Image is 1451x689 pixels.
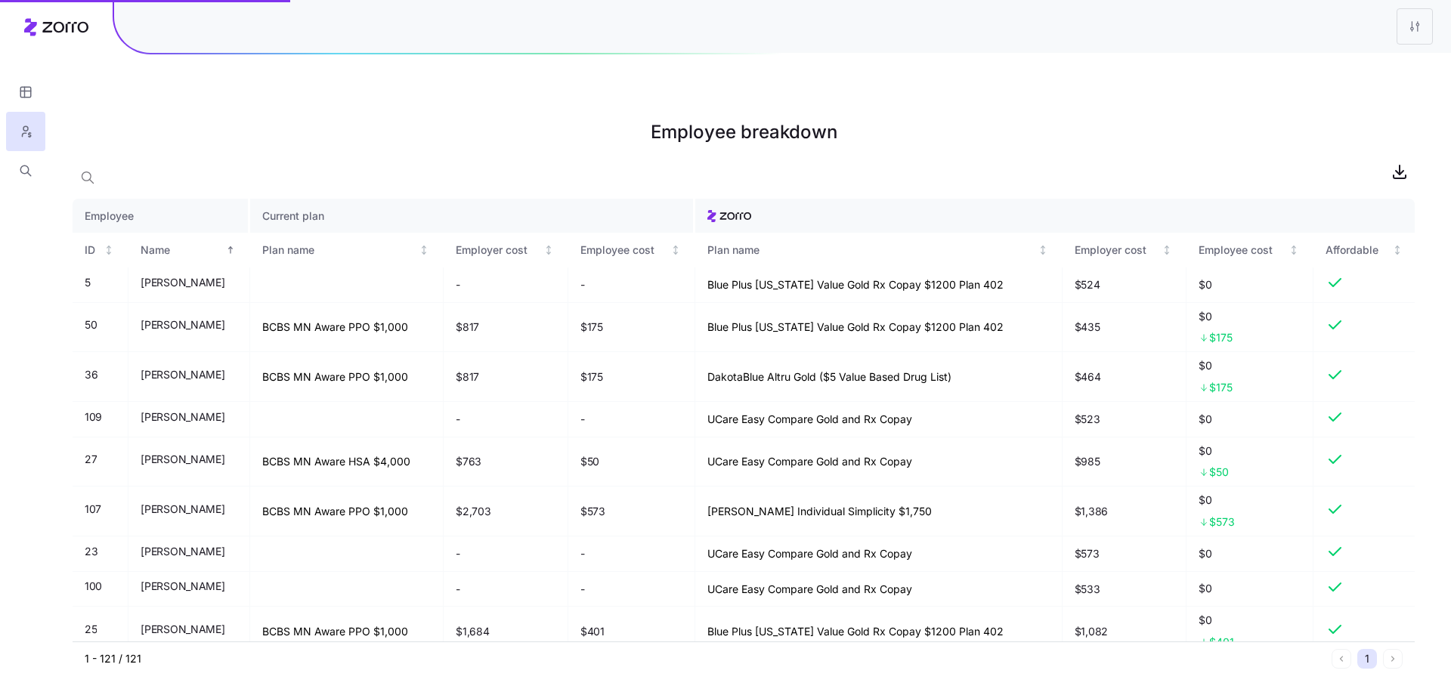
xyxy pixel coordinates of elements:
[225,245,236,255] div: Sorted ascending
[580,320,603,335] span: $175
[1186,233,1313,267] th: Employee costNot sorted
[695,233,1063,267] th: Plan nameNot sorted
[580,624,605,639] span: $401
[1075,454,1100,469] span: $985
[670,245,681,255] div: Not sorted
[419,245,429,255] div: Not sorted
[141,242,223,258] div: Name
[568,233,695,267] th: Employee costNot sorted
[580,454,599,469] span: $50
[695,303,1063,353] td: Blue Plus [US_STATE] Value Gold Rx Copay $1200 Plan 402
[85,409,102,425] span: 109
[580,546,585,561] span: -
[1199,546,1301,561] span: $0
[141,317,224,332] span: [PERSON_NAME]
[262,242,416,258] div: Plan name
[1038,245,1048,255] div: Not sorted
[456,504,490,519] span: $2,703
[1075,412,1100,427] span: $523
[1209,330,1232,345] span: $175
[85,622,97,637] span: 25
[1199,443,1301,459] span: $0
[73,233,128,267] th: IDNot sorted
[85,651,1326,666] div: 1 - 121 / 121
[1326,242,1389,258] div: Affordable
[695,402,1063,437] td: UCare Easy Compare Gold and Rx Copay
[580,412,585,427] span: -
[1332,649,1351,669] button: Previous page
[1209,514,1234,530] span: $573
[444,233,568,267] th: Employer costNot sorted
[580,504,605,519] span: $573
[85,275,91,290] span: 5
[1392,245,1403,255] div: Not sorted
[1313,233,1415,267] th: AffordableNot sorted
[456,242,540,258] div: Employer cost
[580,369,603,385] span: $175
[250,352,444,402] td: BCBS MN Aware PPO $1,000
[695,536,1063,572] td: UCare Easy Compare Gold and Rx Copay
[1209,465,1228,480] span: $50
[85,502,101,517] span: 107
[85,544,97,559] span: 23
[85,317,97,332] span: 50
[695,437,1063,487] td: UCare Easy Compare Gold and Rx Copay
[1199,277,1301,292] span: $0
[695,267,1063,303] td: Blue Plus [US_STATE] Value Gold Rx Copay $1200 Plan 402
[1199,309,1301,324] span: $0
[250,607,444,657] td: BCBS MN Aware PPO $1,000
[1063,233,1187,267] th: Employer costNot sorted
[1209,635,1233,650] span: $401
[85,452,97,467] span: 27
[85,367,97,382] span: 36
[1199,581,1301,596] span: $0
[128,233,250,267] th: NameSorted ascending
[580,242,668,258] div: Employee cost
[104,245,114,255] div: Not sorted
[1357,649,1377,669] button: 1
[73,199,250,233] th: Employee
[1383,649,1403,669] button: Next page
[141,275,224,290] span: [PERSON_NAME]
[85,579,102,594] span: 100
[695,607,1063,657] td: Blue Plus [US_STATE] Value Gold Rx Copay $1200 Plan 402
[1075,320,1100,335] span: $435
[456,546,460,561] span: -
[250,487,444,536] td: BCBS MN Aware PPO $1,000
[1199,613,1301,628] span: $0
[456,454,481,469] span: $763
[141,452,224,467] span: [PERSON_NAME]
[1199,412,1301,427] span: $0
[543,245,554,255] div: Not sorted
[695,352,1063,402] td: DakotaBlue Altru Gold ($5 Value Based Drug List)
[85,242,101,258] div: ID
[695,487,1063,536] td: [PERSON_NAME] Individual Simplicity $1,750
[580,582,585,597] span: -
[1199,242,1286,258] div: Employee cost
[1075,277,1100,292] span: $524
[456,277,460,292] span: -
[580,277,585,292] span: -
[141,409,224,425] span: [PERSON_NAME]
[1075,242,1159,258] div: Employer cost
[456,412,460,427] span: -
[1199,493,1301,508] span: $0
[1075,624,1108,639] span: $1,082
[1162,245,1172,255] div: Not sorted
[250,303,444,353] td: BCBS MN Aware PPO $1,000
[250,437,444,487] td: BCBS MN Aware HSA $4,000
[73,114,1415,150] h1: Employee breakdown
[250,233,444,267] th: Plan nameNot sorted
[456,369,479,385] span: $817
[1075,546,1100,561] span: $573
[1075,582,1100,597] span: $533
[1075,504,1108,519] span: $1,386
[141,579,224,594] span: [PERSON_NAME]
[1199,358,1301,373] span: $0
[141,502,224,517] span: [PERSON_NAME]
[250,199,695,233] th: Current plan
[456,624,489,639] span: $1,684
[707,242,1035,258] div: Plan name
[141,544,224,559] span: [PERSON_NAME]
[141,622,224,637] span: [PERSON_NAME]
